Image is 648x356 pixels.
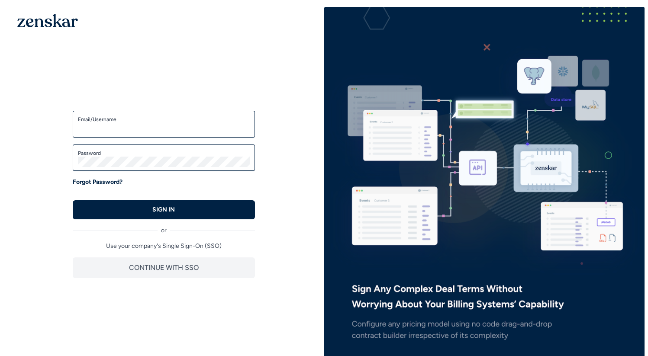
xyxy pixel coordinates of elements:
[73,178,123,186] a: Forgot Password?
[73,200,255,219] button: SIGN IN
[73,242,255,250] p: Use your company's Single Sign-On (SSO)
[73,257,255,278] button: CONTINUE WITH SSO
[78,116,250,123] label: Email/Username
[73,219,255,235] div: or
[17,14,78,27] img: 1OGAJ2xQqyY4LXKgY66KYq0eOWRCkrZdAb3gUhuVAqdWPZE9SRJmCz+oDMSn4zDLXe31Ii730ItAGKgCKgCCgCikA4Av8PJUP...
[78,150,250,157] label: Password
[152,205,175,214] p: SIGN IN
